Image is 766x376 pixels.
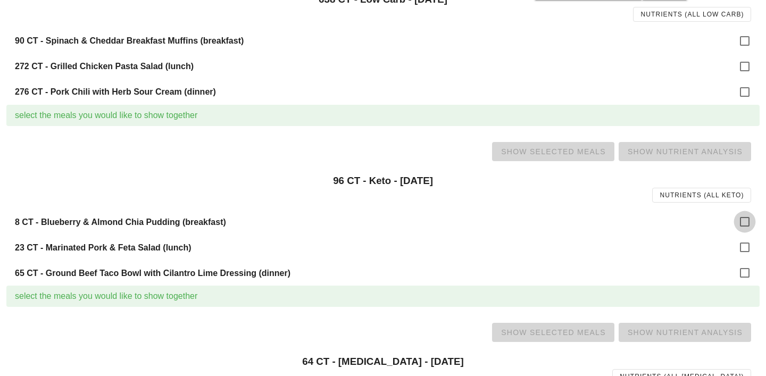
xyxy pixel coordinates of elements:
[15,217,730,227] h4: 8 CT - Blueberry & Almond Chia Pudding (breakfast)
[659,191,744,199] span: Nutrients (all Keto)
[15,290,751,303] div: select the meals you would like to show together
[633,7,751,22] a: Nutrients (all Low Carb)
[15,356,751,367] h3: 64 CT - [MEDICAL_DATA] - [DATE]
[15,243,730,253] h4: 23 CT - Marinated Pork & Feta Salad (lunch)
[15,36,730,46] h4: 90 CT - Spinach & Cheddar Breakfast Muffins (breakfast)
[15,175,751,187] h3: 96 CT - Keto - [DATE]
[15,61,730,71] h4: 272 CT - Grilled Chicken Pasta Salad (lunch)
[15,87,730,97] h4: 276 CT - Pork Chili with Herb Sour Cream (dinner)
[15,268,730,278] h4: 65 CT - Ground Beef Taco Bowl with Cilantro Lime Dressing (dinner)
[652,188,751,203] a: Nutrients (all Keto)
[15,109,751,122] div: select the meals you would like to show together
[640,11,744,18] span: Nutrients (all Low Carb)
